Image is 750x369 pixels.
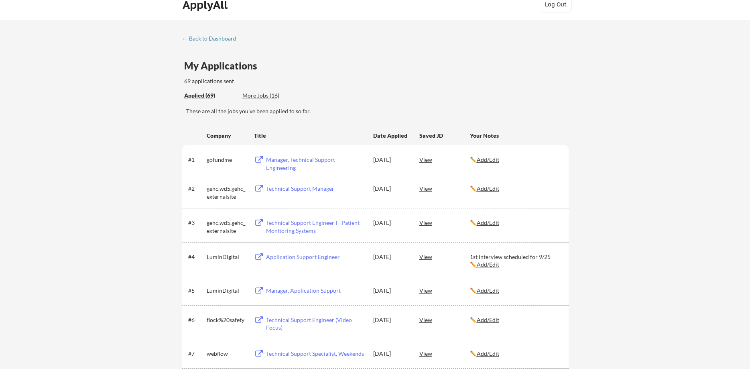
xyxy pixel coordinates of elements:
[188,287,204,295] div: #5
[188,219,204,227] div: #3
[242,92,301,100] div: More Jobs (16)
[373,287,409,295] div: [DATE]
[207,287,247,295] div: LuminDigital
[184,61,264,71] div: My Applications
[419,249,470,264] div: View
[373,316,409,324] div: [DATE]
[242,92,301,100] div: These are job applications we think you'd be a good fit for, but couldn't apply you to automatica...
[207,316,247,324] div: flock%20safety
[470,316,561,324] div: ✏️
[207,185,247,200] div: gehc.wd5.gehc_externalsite
[266,253,366,261] div: Application Support Engineer
[470,156,561,164] div: ✏️
[188,350,204,358] div: #7
[266,287,366,295] div: Manager, Application Support
[419,283,470,298] div: View
[373,185,409,193] div: [DATE]
[182,35,242,43] a: ← Back to Dashboard
[188,253,204,261] div: #4
[186,107,569,115] div: These are all the jobs you've been applied to so far.
[373,219,409,227] div: [DATE]
[184,92,236,100] div: These are all the jobs you've been applied to so far.
[266,316,366,332] div: Technical Support Engineer (Video Focus)
[470,132,561,140] div: Your Notes
[207,132,247,140] div: Company
[477,316,499,323] u: Add/Edit
[207,219,247,234] div: gehc.wd5.gehc_externalsite
[184,77,339,85] div: 69 applications sent
[477,219,499,226] u: Add/Edit
[207,350,247,358] div: webflow
[419,346,470,361] div: View
[373,132,409,140] div: Date Applied
[470,253,561,269] div: 1st interview scheduled for 9/25 ✏️
[470,219,561,227] div: ✏️
[419,215,470,230] div: View
[477,185,499,192] u: Add/Edit
[188,156,204,164] div: #1
[182,36,242,41] div: ← Back to Dashboard
[373,253,409,261] div: [DATE]
[207,156,247,164] div: gofundme
[477,156,499,163] u: Add/Edit
[254,132,366,140] div: Title
[419,181,470,196] div: View
[470,287,561,295] div: ✏️
[419,312,470,327] div: View
[477,261,499,268] u: Add/Edit
[419,128,470,143] div: Saved JD
[266,185,366,193] div: Technical Support Manager
[266,156,366,171] div: Manager, Technical Support Engineering
[373,156,409,164] div: [DATE]
[207,253,247,261] div: LuminDigital
[266,350,366,358] div: Technical Support Specialist, Weekends
[477,287,499,294] u: Add/Edit
[266,219,366,234] div: Technical Support Engineer I - Patient Monitoring Systems
[373,350,409,358] div: [DATE]
[477,350,499,357] u: Add/Edit
[184,92,236,100] div: Applied (69)
[419,152,470,167] div: View
[188,316,204,324] div: #6
[470,185,561,193] div: ✏️
[470,350,561,358] div: ✏️
[188,185,204,193] div: #2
